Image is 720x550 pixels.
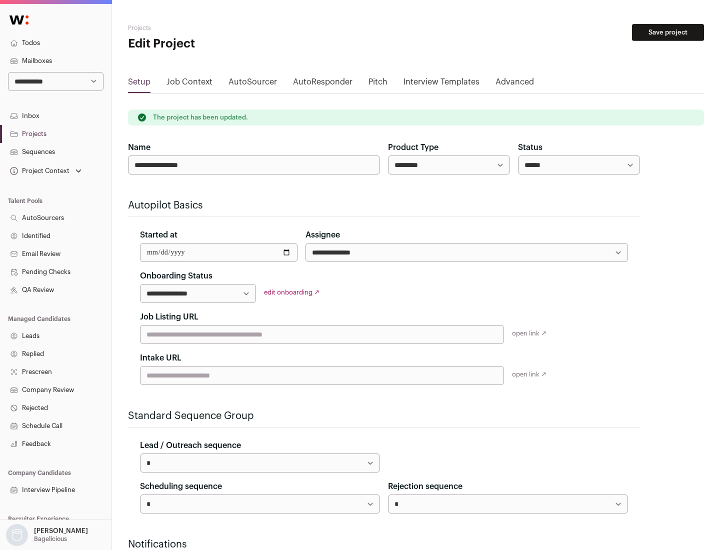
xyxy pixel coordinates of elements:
button: Open dropdown [4,524,90,546]
label: Intake URL [140,352,181,364]
a: AutoSourcer [228,76,277,92]
p: Bagelicious [34,535,67,543]
a: Advanced [495,76,534,92]
label: Lead / Outreach sequence [140,439,241,451]
label: Onboarding Status [140,270,212,282]
a: edit onboarding ↗ [264,289,319,295]
h2: Standard Sequence Group [128,409,640,423]
label: Rejection sequence [388,480,462,492]
h2: Projects [128,24,320,32]
label: Started at [140,229,177,241]
button: Open dropdown [8,164,83,178]
img: Wellfound [4,10,34,30]
button: Save project [632,24,704,41]
a: Interview Templates [403,76,479,92]
p: The project has been updated. [153,113,248,121]
h2: Autopilot Basics [128,198,640,212]
label: Name [128,141,150,153]
h1: Edit Project [128,36,320,52]
label: Scheduling sequence [140,480,222,492]
p: [PERSON_NAME] [34,527,88,535]
label: Product Type [388,141,438,153]
label: Job Listing URL [140,311,198,323]
a: Job Context [166,76,212,92]
img: nopic.png [6,524,28,546]
a: Pitch [368,76,387,92]
label: Status [518,141,542,153]
a: AutoResponder [293,76,352,92]
label: Assignee [305,229,340,241]
div: Project Context [8,167,69,175]
a: Setup [128,76,150,92]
